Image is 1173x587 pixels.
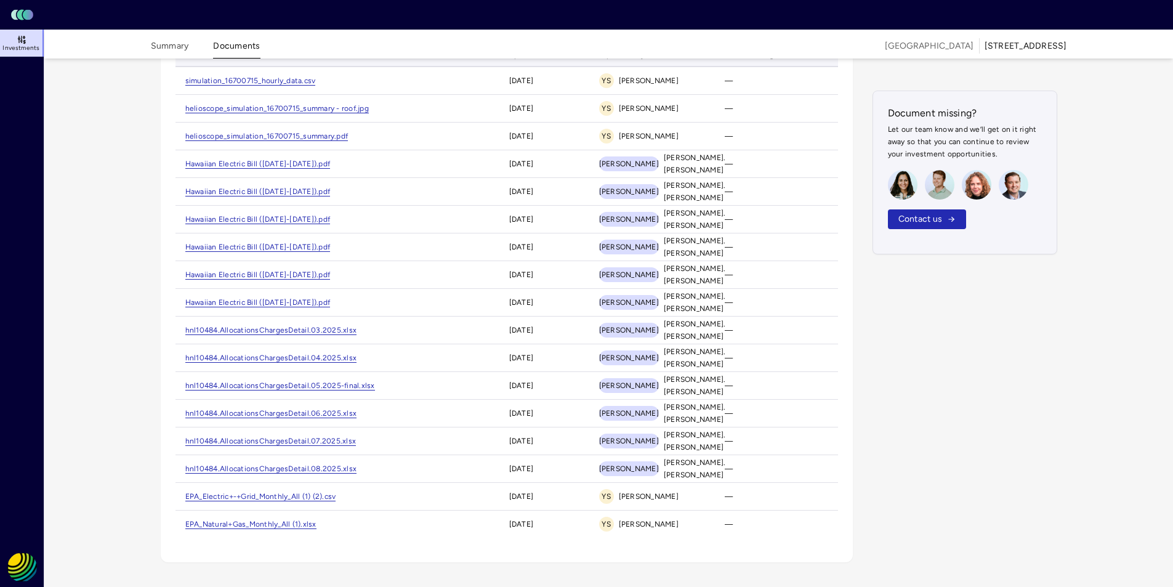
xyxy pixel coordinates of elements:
span: [PERSON_NAME].[PERSON_NAME] [664,207,726,232]
td: — [715,455,838,483]
span: [PERSON_NAME].[PERSON_NAME] [664,235,726,259]
td: [DATE] [499,427,592,455]
span: [PERSON_NAME] [619,490,679,503]
img: REC Solar [7,553,37,582]
a: helioscope_simulation_16700715_summary - roof.jpg [185,104,369,113]
a: hnl10484.AllocationsChargesDetail.06.2025.xlsx [185,409,357,418]
span: [PERSON_NAME].[PERSON_NAME] [664,429,726,453]
a: Hawaiian Electric Bill ([DATE]-[DATE]).pdf [185,160,331,169]
td: [DATE] [499,150,592,178]
td: [DATE] [499,95,592,123]
span: [PERSON_NAME] [599,156,659,171]
td: — [715,95,838,123]
td: [DATE] [499,289,592,317]
a: Hawaiian Electric Bill ([DATE]-[DATE]).pdf [185,270,331,280]
span: [PERSON_NAME].[PERSON_NAME] [664,262,726,287]
td: — [715,372,838,400]
span: [PERSON_NAME].[PERSON_NAME] [664,346,726,370]
td: — [715,67,838,95]
td: — [715,123,838,150]
h2: Document missing? [888,106,1042,123]
span: [GEOGRAPHIC_DATA] [885,39,974,53]
a: EPA_Natural+Gas_Monthly_All (1).xlsx [185,520,316,529]
span: YS [599,101,614,116]
td: [DATE] [499,344,592,372]
button: Summary [151,39,189,59]
span: [PERSON_NAME] [599,378,659,393]
span: YS [599,73,614,88]
td: [DATE] [499,511,592,538]
p: Let our team know and we’ll get on it right away so that you can continue to review your investme... [888,123,1042,160]
td: — [715,400,838,427]
a: Hawaiian Electric Bill ([DATE]-[DATE]).pdf [185,243,331,252]
td: [DATE] [499,317,592,344]
button: Contact us [888,209,967,229]
span: [PERSON_NAME] [599,184,659,199]
td: [DATE] [499,178,592,206]
td: [DATE] [499,233,592,261]
td: — [715,233,838,261]
td: — [715,150,838,178]
span: [PERSON_NAME] [599,212,659,227]
a: hnl10484.AllocationsChargesDetail.05.2025-final.xlsx [185,381,375,391]
div: [STREET_ADDRESS] [985,39,1067,53]
span: [PERSON_NAME].[PERSON_NAME] [664,456,726,481]
td: [DATE] [499,123,592,150]
td: — [715,261,838,289]
td: — [715,178,838,206]
a: simulation_16700715_hourly_data.csv [185,76,316,86]
a: EPA_Electric+-+Grid_Monthly_All (1) (2).csv [185,492,336,501]
span: [PERSON_NAME].[PERSON_NAME] [664,318,726,342]
span: [PERSON_NAME] [619,75,679,87]
a: Hawaiian Electric Bill ([DATE]-[DATE]).pdf [185,298,331,307]
span: YS [599,517,614,532]
span: [PERSON_NAME] [599,461,659,476]
span: [PERSON_NAME] [599,323,659,338]
span: YS [599,489,614,504]
div: tabs [151,32,260,59]
span: [PERSON_NAME] [599,350,659,365]
a: hnl10484.AllocationsChargesDetail.07.2025.xlsx [185,437,357,446]
span: [PERSON_NAME] [599,434,659,448]
a: Hawaiian Electric Bill ([DATE]-[DATE]).pdf [185,215,331,224]
td: [DATE] [499,483,592,511]
span: [PERSON_NAME].[PERSON_NAME] [664,373,726,398]
td: [DATE] [499,455,592,483]
td: — [715,344,838,372]
td: — [715,427,838,455]
span: [PERSON_NAME].[PERSON_NAME] [664,290,726,315]
a: hnl10484.AllocationsChargesDetail.08.2025.xlsx [185,464,357,474]
td: — [715,206,838,233]
span: YS [599,129,614,144]
td: — [715,511,838,538]
span: Contact us [898,213,943,226]
td: [DATE] [499,400,592,427]
td: — [715,289,838,317]
span: Investments [2,44,39,52]
span: [PERSON_NAME] [619,518,679,530]
span: [PERSON_NAME].[PERSON_NAME] [664,179,726,204]
span: [PERSON_NAME] [599,406,659,421]
td: — [715,317,838,344]
a: helioscope_simulation_16700715_summary.pdf [185,132,349,141]
span: [PERSON_NAME] [599,240,659,254]
a: Hawaiian Electric Bill ([DATE]-[DATE]).pdf [185,187,331,196]
td: [DATE] [499,372,592,400]
a: hnl10484.AllocationsChargesDetail.04.2025.xlsx [185,354,357,363]
span: [PERSON_NAME] [619,102,679,115]
span: [PERSON_NAME].[PERSON_NAME] [664,401,726,426]
span: [PERSON_NAME] [619,130,679,142]
span: [PERSON_NAME].[PERSON_NAME] [664,152,726,176]
button: Documents [213,39,260,59]
td: [DATE] [499,261,592,289]
td: — [715,483,838,511]
td: [DATE] [499,206,592,233]
span: [PERSON_NAME] [599,267,659,282]
span: [PERSON_NAME] [599,295,659,310]
td: [DATE] [499,67,592,95]
a: hnl10484.AllocationsChargesDetail.03.2025.xlsx [185,326,357,335]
